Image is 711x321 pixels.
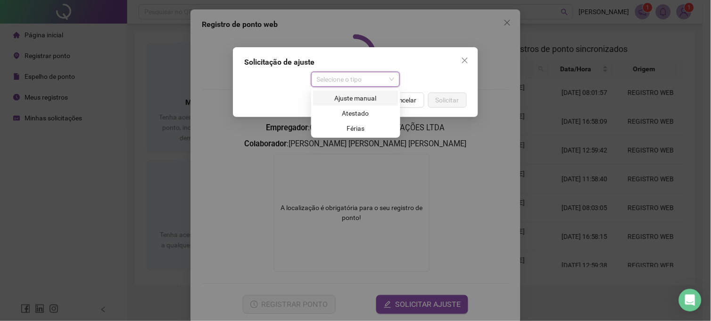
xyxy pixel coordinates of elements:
[391,95,417,105] span: Cancelar
[244,57,467,68] div: Solicitação de ajuste
[313,106,398,121] div: Atestado
[319,93,393,103] div: Ajuste manual
[313,121,398,136] div: Férias
[319,123,393,134] div: Férias
[383,93,424,108] button: Cancelar
[313,91,398,106] div: Ajuste manual
[679,289,702,312] div: Open Intercom Messenger
[457,53,472,68] button: Close
[461,57,469,64] span: close
[428,93,467,108] button: Solicitar
[319,108,393,118] div: Atestado
[317,72,395,86] span: Selecione o tipo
